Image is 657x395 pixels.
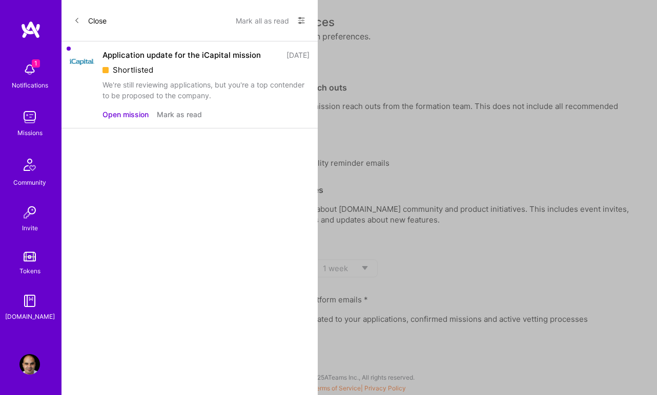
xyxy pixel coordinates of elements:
div: Shortlisted [102,64,310,75]
button: Close [74,12,107,29]
button: Open mission [102,109,149,120]
div: Application update for the iCapital mission [102,50,261,60]
img: teamwork [19,107,40,127]
div: [DOMAIN_NAME] [5,311,55,322]
img: User Avatar [19,354,40,375]
div: [DATE] [286,50,310,60]
img: Community [17,152,42,177]
a: User Avatar [17,354,43,375]
img: tokens [24,252,36,261]
div: Community [13,177,46,188]
button: Mark all as read [236,12,289,29]
div: Invite [22,223,38,233]
div: Tokens [19,266,40,276]
img: Invite [19,202,40,223]
div: We're still reviewing applications, but you're a top contender to be proposed to the company. [102,79,310,101]
button: Mark as read [157,109,202,120]
img: Company Logo [70,50,94,74]
img: logo [20,20,41,39]
div: Missions [17,127,43,138]
img: guide book [19,291,40,311]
